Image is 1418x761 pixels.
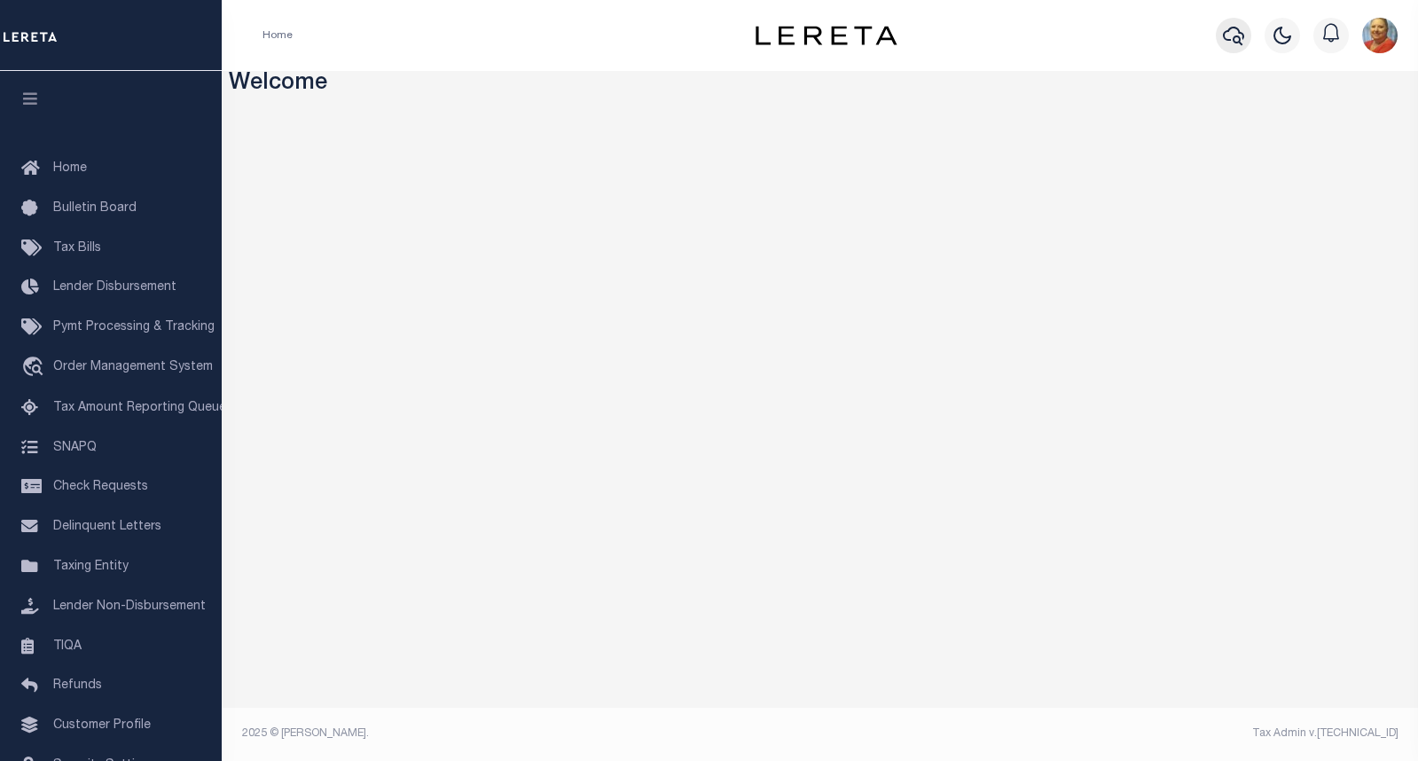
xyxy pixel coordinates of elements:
[53,361,213,373] span: Order Management System
[53,481,148,493] span: Check Requests
[53,402,226,414] span: Tax Amount Reporting Queue
[53,441,97,453] span: SNAPQ
[53,719,151,732] span: Customer Profile
[53,321,215,333] span: Pymt Processing & Tracking
[53,679,102,692] span: Refunds
[229,71,1412,98] h3: Welcome
[229,726,820,741] div: 2025 © [PERSON_NAME].
[53,281,176,294] span: Lender Disbursement
[53,639,82,652] span: TIQA
[21,357,50,380] i: travel_explore
[53,521,161,533] span: Delinquent Letters
[53,162,87,175] span: Home
[53,561,129,573] span: Taxing Entity
[262,27,293,43] li: Home
[53,242,101,255] span: Tax Bills
[756,26,897,45] img: logo-dark.svg
[53,202,137,215] span: Bulletin Board
[53,600,206,613] span: Lender Non-Disbursement
[834,726,1398,741] div: Tax Admin v.[TECHNICAL_ID]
